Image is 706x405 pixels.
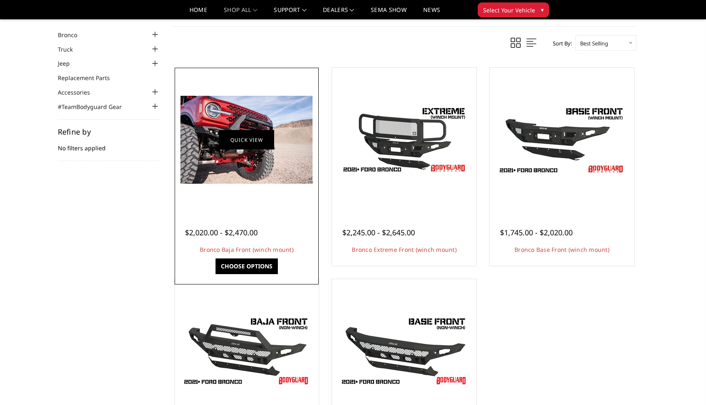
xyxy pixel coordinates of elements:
[200,246,294,253] a: Bronco Baja Front (winch mount)
[514,246,609,253] a: Bronco Base Front (winch mount)
[190,7,207,19] a: Home
[185,227,258,237] span: $2,020.00 - $2,470.00
[338,314,470,388] img: Bronco Base Front (non-winch)
[58,45,83,54] a: Truck
[58,102,132,111] a: #TeamBodyguard Gear
[180,96,313,184] img: Bronco Baja Front (winch mount)
[478,2,549,17] button: Select Your Vehicle
[58,88,100,97] a: Accessories
[58,73,120,82] a: Replacement Parts
[541,5,544,14] span: ▾
[323,7,354,19] a: Dealers
[58,128,160,161] div: No filters applied
[500,227,573,237] span: $1,745.00 - $2,020.00
[224,7,257,19] a: shop all
[352,246,457,253] a: Bronco Extreme Front (winch mount)
[58,128,160,135] h5: Refine by
[274,7,306,19] a: Support
[216,258,278,274] a: Choose Options
[548,37,572,50] label: Sort By:
[342,227,415,237] span: $2,245.00 - $2,645.00
[492,70,632,210] a: Freedom Series - Bronco Base Front Bumper Bronco Base Front (winch mount)
[58,59,80,68] a: Jeep
[483,6,535,14] span: Select Your Vehicle
[423,7,440,19] a: News
[58,31,88,39] a: Bronco
[334,70,474,210] a: Bronco Extreme Front (winch mount) Bronco Extreme Front (winch mount)
[371,7,407,19] a: SEMA Show
[219,130,274,149] a: Quick view
[177,70,317,210] a: Bodyguard Ford Bronco Bronco Baja Front (winch mount)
